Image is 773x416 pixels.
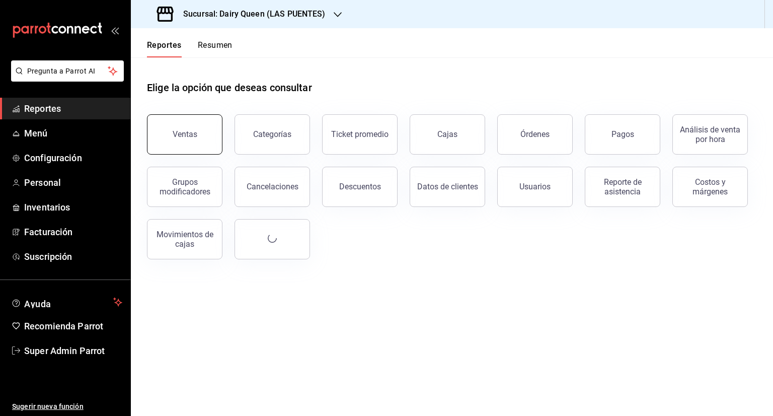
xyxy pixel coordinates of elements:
[611,129,634,139] div: Pagos
[235,114,310,155] button: Categorías
[520,129,550,139] div: Órdenes
[247,182,298,191] div: Cancelaciones
[24,319,122,333] span: Recomienda Parrot
[519,182,551,191] div: Usuarios
[147,40,182,57] button: Reportes
[147,219,222,259] button: Movimientos de cajas
[27,66,108,77] span: Pregunta a Parrot AI
[111,26,119,34] button: open_drawer_menu
[235,167,310,207] button: Cancelaciones
[24,225,122,239] span: Facturación
[153,230,216,249] div: Movimientos de cajas
[147,167,222,207] button: Grupos modificadores
[410,114,485,155] button: Cajas
[198,40,233,57] button: Resumen
[331,129,389,139] div: Ticket promedio
[24,296,109,308] span: Ayuda
[497,167,573,207] button: Usuarios
[24,176,122,189] span: Personal
[437,129,457,139] div: Cajas
[679,177,741,196] div: Costos y márgenes
[672,114,748,155] button: Análisis de venta por hora
[24,102,122,115] span: Reportes
[322,167,398,207] button: Descuentos
[24,151,122,165] span: Configuración
[322,114,398,155] button: Ticket promedio
[591,177,654,196] div: Reporte de asistencia
[24,126,122,140] span: Menú
[147,40,233,57] div: navigation tabs
[153,177,216,196] div: Grupos modificadores
[24,200,122,214] span: Inventarios
[410,167,485,207] button: Datos de clientes
[24,250,122,263] span: Suscripción
[147,80,312,95] h1: Elige la opción que deseas consultar
[7,73,124,84] a: Pregunta a Parrot AI
[147,114,222,155] button: Ventas
[12,401,122,412] span: Sugerir nueva función
[175,8,326,20] h3: Sucursal: Dairy Queen (LAS PUENTES)
[24,344,122,358] span: Super Admin Parrot
[497,114,573,155] button: Órdenes
[11,60,124,82] button: Pregunta a Parrot AI
[672,167,748,207] button: Costos y márgenes
[339,182,381,191] div: Descuentos
[679,125,741,144] div: Análisis de venta por hora
[417,182,478,191] div: Datos de clientes
[173,129,197,139] div: Ventas
[585,167,660,207] button: Reporte de asistencia
[253,129,291,139] div: Categorías
[585,114,660,155] button: Pagos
